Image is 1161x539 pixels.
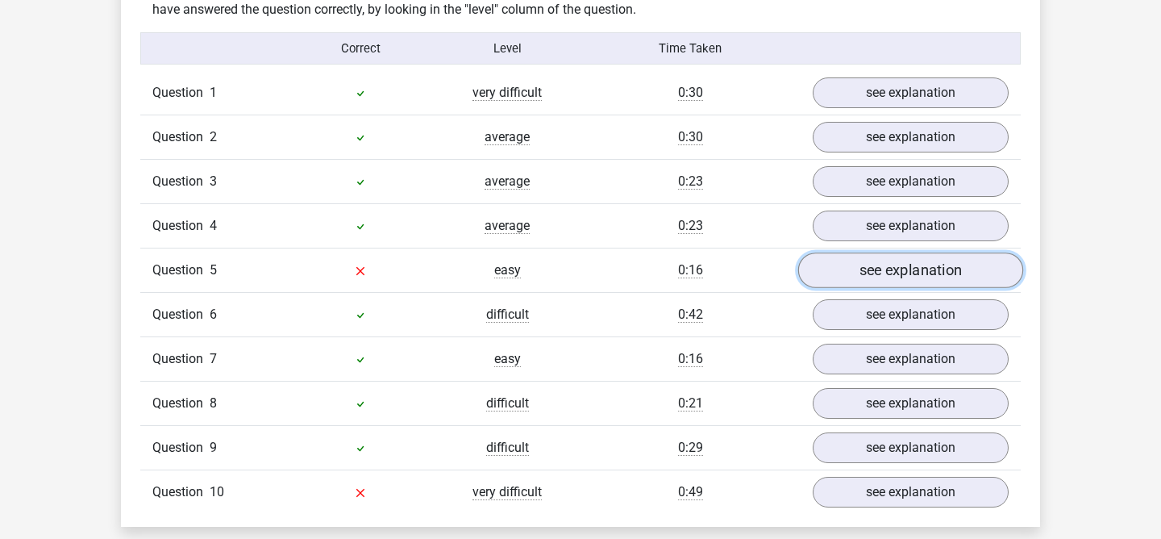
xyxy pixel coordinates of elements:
a: see explanation [813,388,1009,419]
span: 0:23 [678,218,703,234]
span: 3 [210,173,217,189]
a: see explanation [813,432,1009,463]
span: difficult [486,307,529,323]
span: 0:23 [678,173,703,190]
span: 0:30 [678,129,703,145]
span: 0:30 [678,85,703,101]
span: average [485,218,530,234]
span: 1 [210,85,217,100]
span: 5 [210,262,217,278]
span: very difficult [472,484,542,500]
div: Time Taken [580,40,801,57]
a: see explanation [813,122,1009,153]
a: see explanation [813,166,1009,197]
span: easy [494,262,521,278]
span: average [485,173,530,190]
span: 0:49 [678,484,703,500]
span: Question [152,261,210,280]
span: Question [152,394,210,413]
span: 7 [210,351,217,366]
a: see explanation [813,299,1009,330]
span: 4 [210,218,217,233]
span: 0:21 [678,395,703,412]
span: 2 [210,129,217,144]
span: Question [152,305,210,324]
span: 0:16 [678,351,703,367]
a: see explanation [813,344,1009,374]
span: 10 [210,484,224,499]
span: Question [152,83,210,102]
span: Question [152,349,210,369]
span: 0:29 [678,440,703,456]
span: average [485,129,530,145]
span: very difficult [472,85,542,101]
div: Correct [288,40,435,57]
span: Question [152,172,210,191]
span: difficult [486,395,529,412]
a: see explanation [798,253,1023,289]
span: easy [494,351,521,367]
a: see explanation [813,211,1009,241]
span: 0:42 [678,307,703,323]
span: 6 [210,307,217,322]
a: see explanation [813,77,1009,108]
span: 9 [210,440,217,455]
div: Level [434,40,580,57]
span: Question [152,438,210,458]
span: Question [152,216,210,236]
span: 8 [210,395,217,411]
span: Question [152,127,210,147]
a: see explanation [813,477,1009,508]
span: difficult [486,440,529,456]
span: Question [152,483,210,502]
span: 0:16 [678,262,703,278]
